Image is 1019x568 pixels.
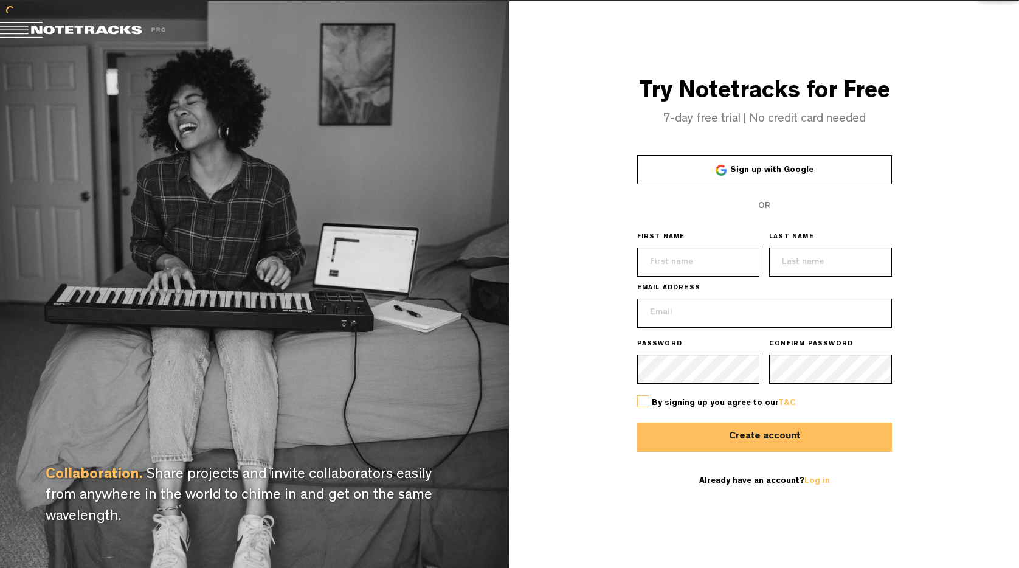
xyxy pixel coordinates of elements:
span: PASSWORD [637,340,683,350]
span: FIRST NAME [637,233,685,243]
span: By signing up you agree to our [652,399,796,407]
input: First name [637,248,760,277]
span: Already have an account? [699,477,830,485]
span: LAST NAME [769,233,814,243]
span: EMAIL ADDRESS [637,284,701,294]
input: Last name [769,248,892,277]
a: Log in [804,477,830,485]
span: CONFIRM PASSWORD [769,340,853,350]
input: Email [637,299,892,328]
span: Collaboration. [46,468,143,483]
a: T&C [778,399,796,407]
h4: 7-day free trial | No credit card needed [509,113,1019,126]
h3: Try Notetracks for Free [509,80,1019,106]
span: OR [758,202,770,210]
span: Sign up with Google [730,166,813,175]
button: Create account [637,423,892,452]
span: Share projects and invite collaborators easily from anywhere in the world to chime in and get on ... [46,468,432,525]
